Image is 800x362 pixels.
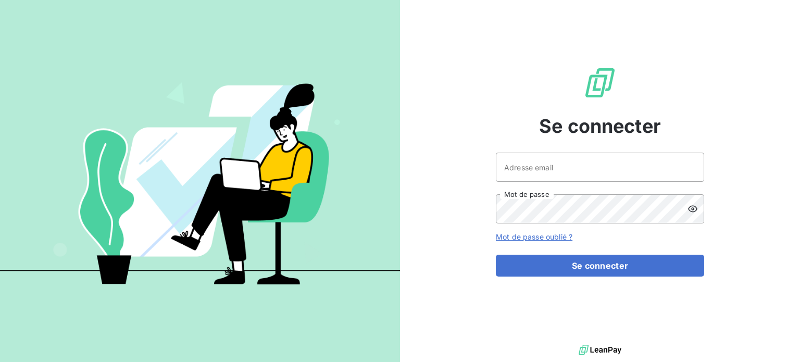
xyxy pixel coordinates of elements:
[496,255,704,277] button: Se connecter
[579,342,621,358] img: logo
[496,153,704,182] input: placeholder
[539,112,661,140] span: Se connecter
[583,66,617,99] img: Logo LeanPay
[496,232,572,241] a: Mot de passe oublié ?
